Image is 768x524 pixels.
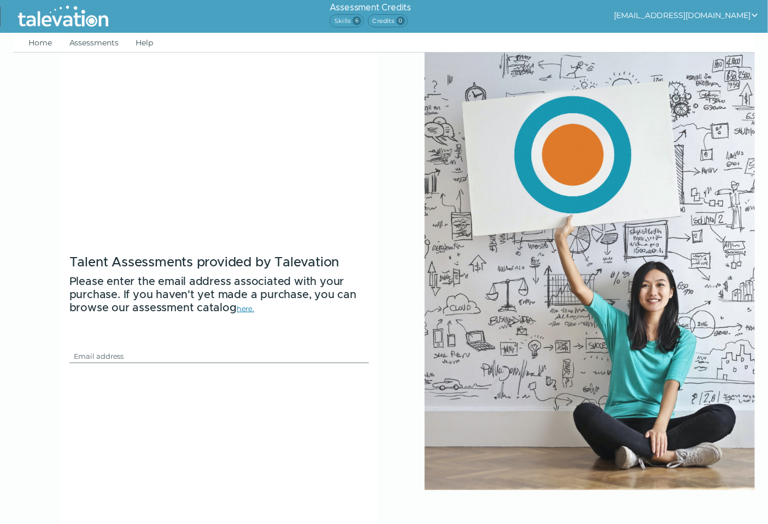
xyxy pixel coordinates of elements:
a: Home [26,33,54,53]
a: here. [237,304,255,313]
span: Skills [330,14,364,27]
h5: Please enter the email address associated with your purchase. If you haven't yet made a purchase,... [69,275,369,315]
button: show user actions [614,9,759,22]
h3: Talent Assessments provided by Talevation [69,253,369,271]
a: Assessments [67,33,121,53]
a: Help [134,33,156,53]
img: login.jpg [425,53,755,490]
span: 6 [353,16,361,25]
img: Talevation_Logo_Transparent_white.png [13,3,113,30]
h6: Assessment Credits [330,1,411,14]
span: Credits [368,14,408,27]
input: Email address [69,350,356,363]
span: 0 [396,16,405,25]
